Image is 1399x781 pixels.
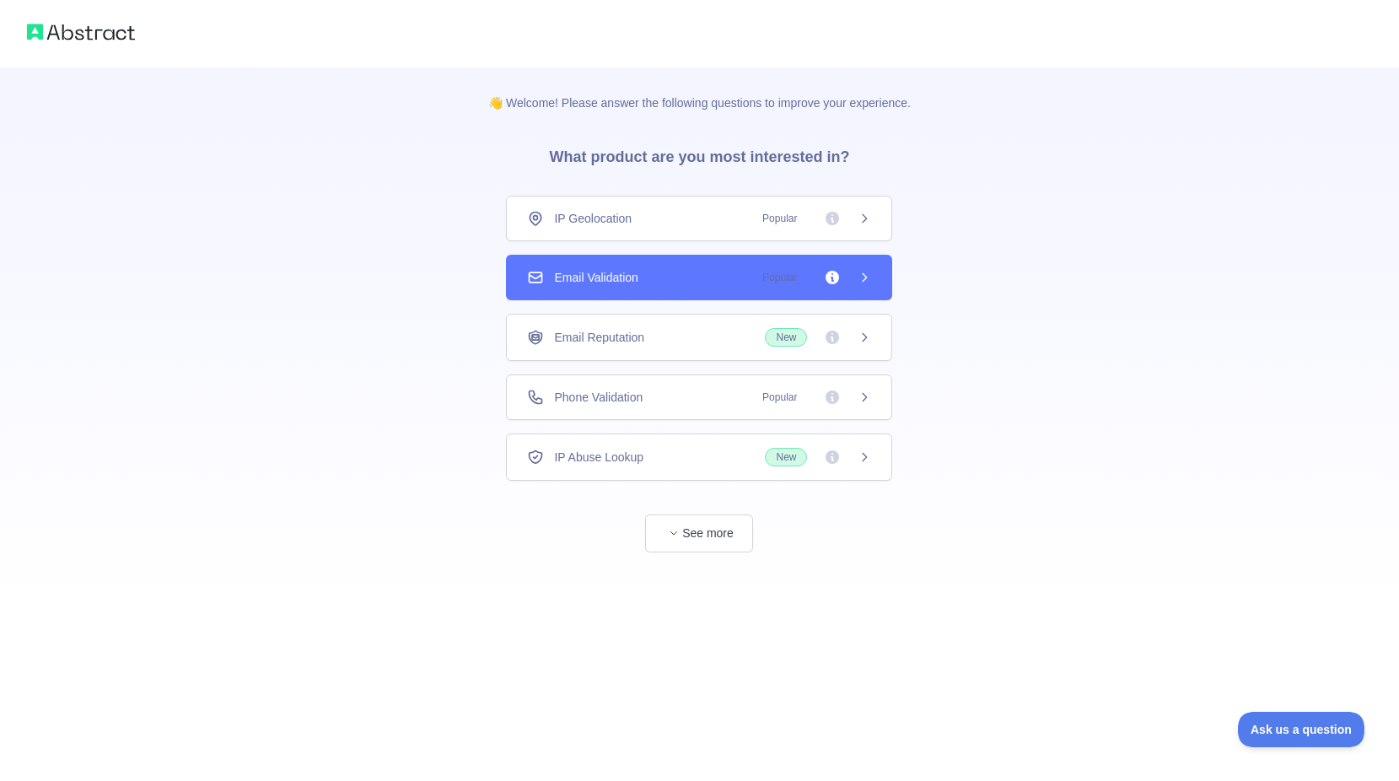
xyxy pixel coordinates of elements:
span: Phone Validation [554,389,643,406]
img: Abstract logo [27,20,135,44]
span: Email Reputation [554,329,644,346]
span: Popular [752,210,807,227]
span: New [765,328,807,347]
span: Popular [752,269,807,286]
h3: What product are you most interested in? [522,111,876,196]
span: New [765,448,807,466]
button: See more [645,514,753,552]
span: IP Geolocation [554,210,632,227]
span: Popular [752,389,807,406]
p: 👋 Welcome! Please answer the following questions to improve your experience. [461,67,938,111]
span: Email Validation [554,269,638,286]
iframe: Toggle Customer Support [1238,712,1365,747]
span: IP Abuse Lookup [554,449,643,466]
